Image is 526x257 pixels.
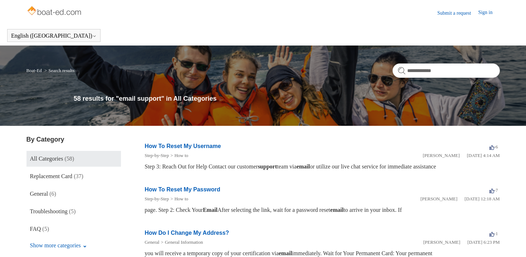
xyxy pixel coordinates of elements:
time: 03/14/2022, 00:18 [464,196,500,201]
a: How Do I Change My Address? [145,230,229,236]
a: Sign in [478,9,500,17]
a: General Information [165,239,203,245]
a: Replacement Card (37) [26,168,121,184]
button: Show more categories [26,239,91,252]
div: Live chat [502,233,521,252]
a: FAQ (5) [26,221,121,237]
span: FAQ [30,226,41,232]
li: Step-by-Step [145,195,169,203]
li: Search results [43,68,74,73]
span: (6) [49,191,56,197]
span: All Categories [30,156,63,162]
li: How to [169,152,188,159]
input: Search [393,63,500,78]
a: Submit a request [437,9,478,17]
li: [PERSON_NAME] [423,152,459,159]
span: Troubleshooting [30,208,68,214]
span: (5) [69,208,76,214]
a: Boat-Ed [26,68,42,73]
button: English ([GEOGRAPHIC_DATA]) [11,33,97,39]
div: Step 3: Reach Out for Help Contact our customer team via or utilize our live chat service for imm... [145,162,500,171]
li: General Information [159,239,203,246]
li: How to [169,195,188,203]
a: General (6) [26,186,121,202]
li: Step-by-Step [145,152,169,159]
a: Troubleshooting (5) [26,204,121,219]
em: support [258,163,277,170]
a: How to [174,196,188,201]
div: page. Step 2: Check Your After selecting the link, wait for a password reset to arrive in your in... [145,206,500,214]
li: Boat-Ed [26,68,43,73]
a: Step-by-Step [145,153,169,158]
img: Boat-Ed Help Center home page [26,4,83,19]
li: General [145,239,159,246]
a: How To Reset My Password [145,186,220,192]
a: Step-by-Step [145,196,169,201]
span: Replacement Card [30,173,73,179]
span: -6 [490,144,498,149]
a: All Categories (58) [26,151,121,167]
em: Email [203,207,218,213]
li: [PERSON_NAME] [423,239,460,246]
em: email [279,250,292,256]
time: 01/05/2024, 18:23 [467,239,500,245]
h3: By Category [26,135,121,144]
span: -7 [490,187,498,193]
em: email [297,163,310,170]
span: (5) [42,226,49,232]
a: How To Reset My Username [145,143,221,149]
h1: 58 results for "email support" in All Categories [74,94,500,104]
a: How to [174,153,188,158]
li: [PERSON_NAME] [420,195,457,203]
em: email [330,207,344,213]
a: General [145,239,159,245]
span: General [30,191,48,197]
span: (58) [64,156,74,162]
span: -1 [490,231,498,236]
time: 03/14/2022, 04:14 [467,153,500,158]
span: (37) [74,173,83,179]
